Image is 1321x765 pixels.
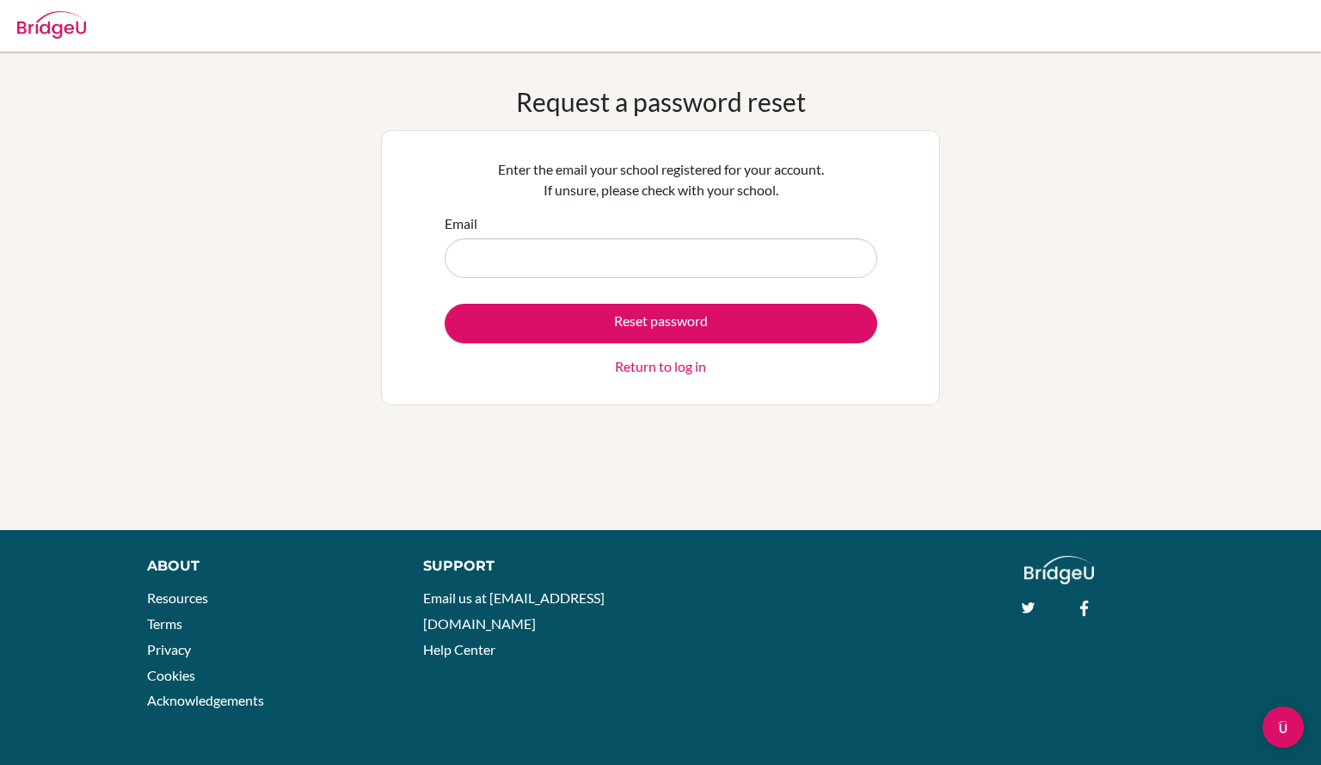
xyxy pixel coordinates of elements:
h1: Request a password reset [516,86,806,117]
div: Open Intercom Messenger [1263,706,1304,748]
a: Resources [147,589,208,606]
a: Cookies [147,667,195,683]
div: About [147,556,384,577]
a: Email us at [EMAIL_ADDRESS][DOMAIN_NAME] [423,589,605,632]
a: Return to log in [615,356,706,377]
a: Privacy [147,641,191,657]
div: Support [423,556,642,577]
img: logo_white@2x-f4f0deed5e89b7ecb1c2cc34c3e3d731f90f0f143d5ea2071677605dd97b5244.png [1024,556,1094,584]
a: Acknowledgements [147,692,264,708]
a: Help Center [423,641,495,657]
a: Terms [147,615,182,632]
button: Reset password [445,304,877,343]
label: Email [445,213,477,234]
p: Enter the email your school registered for your account. If unsure, please check with your school. [445,159,877,201]
img: Bridge-U [17,11,86,39]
